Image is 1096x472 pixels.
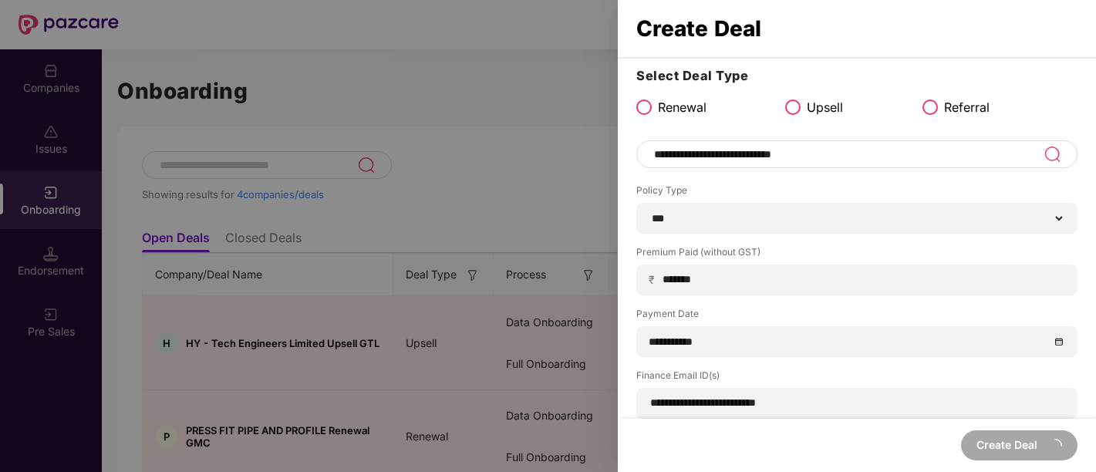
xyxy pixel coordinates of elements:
[636,184,1077,203] label: Policy Type
[1048,439,1062,453] span: loading
[636,66,1077,86] h3: Select Deal Type
[658,98,706,117] span: Renewal
[1044,145,1061,164] img: svg+xml;base64,PHN2ZyB3aWR0aD0iMjQiIGhlaWdodD0iMjUiIHZpZXdCb3g9IjAgMCAyNCAyNSIgZmlsbD0ibm9uZSIgeG...
[636,245,1077,265] label: Premium Paid (without GST)
[636,20,1077,37] div: Create Deal
[636,369,1077,388] label: Finance Email ID(s)
[944,98,990,117] span: Referral
[961,430,1077,460] button: Create Deal loading
[649,272,661,287] span: ₹
[807,98,843,117] span: Upsell
[636,307,1077,326] label: Payment Date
